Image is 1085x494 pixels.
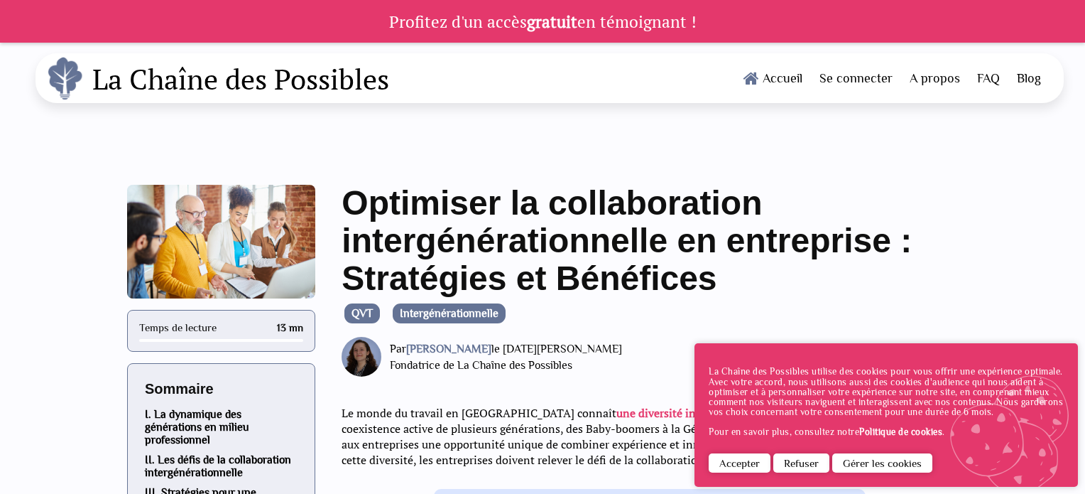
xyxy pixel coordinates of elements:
[859,426,942,437] a: Politique de cookies
[139,320,217,335] div: Temps de lecture
[277,322,303,333] div: 13 mn
[969,53,1008,103] a: FAQ
[46,57,86,100] img: logo
[735,53,811,103] a: Accueil
[390,343,622,355] div: Par le [DATE][PERSON_NAME]
[406,343,491,355] b: [PERSON_NAME]
[342,405,958,468] p: Le monde du travail en [GEOGRAPHIC_DATA] connaît sans précédent, avec la coexistence active de pl...
[342,337,381,377] img: Image
[145,453,291,479] a: II. Les défis de la collaboration intergénérationnelle
[92,57,389,100] h1: La Chaîne des Possibles
[389,11,697,33] p: Profitez d'un accès en témoignant !
[390,301,508,326] div: Intergénérationnelle
[145,381,298,397] div: Sommaire
[773,453,829,473] button: Refuser
[145,408,249,446] a: I. La dynamique des générations en milieu professionnel
[811,53,901,103] a: Se connecter
[527,11,577,33] b: gratuit
[709,367,1064,417] p: La Chaîne des Possibles utilise des cookies pour vous offrir une expérience optimale. Avec votre ...
[1008,53,1049,103] a: Blog
[709,427,1064,437] p: Pour en savoir plus, consultez notre .
[390,359,622,372] div: Fondatrice de La Chaîne des Possibles
[342,185,958,297] h1: Optimiser la collaboration intergénérationnelle en entreprise : Stratégies et Bénéfices
[901,53,969,103] a: A propos
[127,185,315,299] img: Image
[616,405,791,421] b: une diversité intergénérationnelle
[709,453,770,473] button: Accepter
[342,301,383,326] div: QVT
[832,453,932,473] button: Gérer les cookies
